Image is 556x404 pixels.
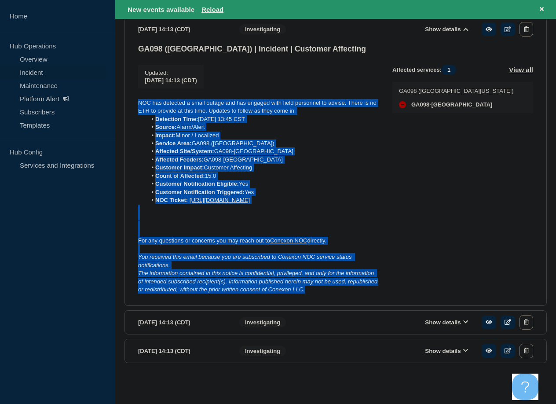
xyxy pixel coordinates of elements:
div: [DATE] 14:13 (CDT) [138,344,226,358]
div: [DATE] 14:13 (CDT) [138,315,226,330]
p: NOC has detected a small outage and has engaged with field personnel to advise. There is no ETR t... [138,99,378,115]
li: 15.0 [147,172,379,180]
strong: Source: [155,124,176,130]
strong: Detection Time: [155,116,198,122]
li: Yes [147,180,379,188]
p: GA098 ([GEOGRAPHIC_DATA][US_STATE]) [399,88,514,94]
span: Affected services: [392,65,461,75]
em: You received this email because you are subscribed to Conexon NOC service status notifications. [138,253,353,268]
span: 1 [442,65,456,75]
button: Reload [201,6,223,13]
strong: Count of Affected: [155,173,205,179]
span: Investigating [239,317,286,327]
a: [URL][DOMAIN_NAME] [190,197,250,203]
div: [DATE] 14:13 (CDT) [138,22,226,37]
strong: Affected Feeders: [155,156,204,163]
h3: GA098 ([GEOGRAPHIC_DATA]) | Incident | Customer Affecting [138,44,533,54]
span: Investigating [239,24,286,34]
button: Show details [422,347,471,355]
li: Minor / Localized [147,132,379,140]
li: Customer Affecting [147,164,379,172]
a: Conexon NOC [270,237,307,244]
strong: Customer Notification Eligible: [155,180,239,187]
strong: Service Area: [155,140,192,147]
iframe: Help Scout Beacon - Open [512,374,538,400]
strong: Customer Notification Triggered: [155,189,245,195]
strong: Impact: [155,132,176,139]
div: down [399,101,406,108]
p: Updated : [145,70,197,76]
strong: Affected Site/System: [155,148,214,154]
p: For any questions or concerns you may reach out to directly. [138,237,378,245]
li: GA098-[GEOGRAPHIC_DATA] [147,147,379,155]
strong: NOC Ticket: [155,197,188,203]
li: GA098 ([GEOGRAPHIC_DATA]) [147,140,379,147]
button: Show details [422,26,471,33]
span: [DATE] 14:13 (CDT) [145,77,197,84]
button: Show details [422,319,471,326]
em: The information contained in this notice is confidential, privileged, and only for the informatio... [138,270,379,293]
button: View all [509,65,533,75]
strong: Customer Impact: [155,164,204,171]
span: Investigating [239,346,286,356]
li: [DATE] 13:45 CST [147,115,379,123]
li: Yes [147,188,379,196]
span: New events available [128,6,194,13]
li: Alarm/Alert [147,123,379,131]
li: GA098-[GEOGRAPHIC_DATA] [147,156,379,164]
span: GA098-[GEOGRAPHIC_DATA] [411,101,492,108]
